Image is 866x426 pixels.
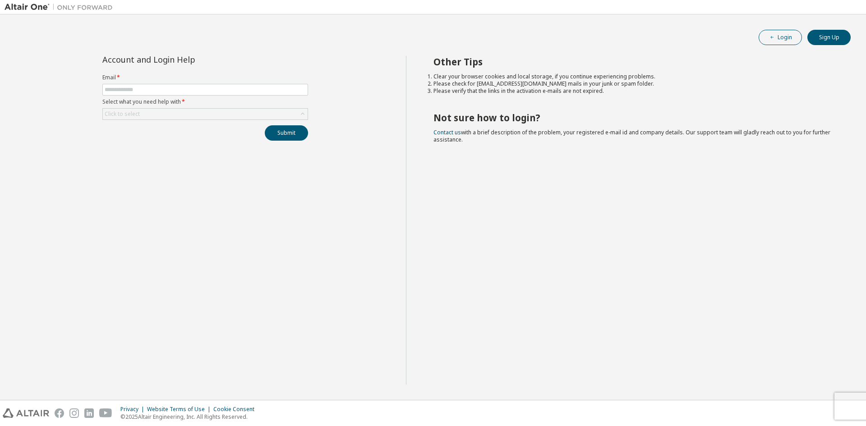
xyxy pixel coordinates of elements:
[433,80,835,87] li: Please check for [EMAIL_ADDRESS][DOMAIN_NAME] mails in your junk or spam folder.
[807,30,851,45] button: Sign Up
[433,87,835,95] li: Please verify that the links in the activation e-mails are not expired.
[433,128,461,136] a: Contact us
[105,110,140,118] div: Click to select
[213,406,260,413] div: Cookie Consent
[103,109,308,119] div: Click to select
[3,408,49,418] img: altair_logo.svg
[120,406,147,413] div: Privacy
[55,408,64,418] img: facebook.svg
[102,74,308,81] label: Email
[84,408,94,418] img: linkedin.svg
[433,73,835,80] li: Clear your browser cookies and local storage, if you continue experiencing problems.
[433,56,835,68] h2: Other Tips
[120,413,260,421] p: © 2025 Altair Engineering, Inc. All Rights Reserved.
[433,112,835,124] h2: Not sure how to login?
[433,128,830,143] span: with a brief description of the problem, your registered e-mail id and company details. Our suppo...
[102,98,308,105] label: Select what you need help with
[69,408,79,418] img: instagram.svg
[265,125,308,141] button: Submit
[99,408,112,418] img: youtube.svg
[147,406,213,413] div: Website Terms of Use
[102,56,267,63] div: Account and Login Help
[5,3,117,12] img: Altair One
[759,30,802,45] button: Login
